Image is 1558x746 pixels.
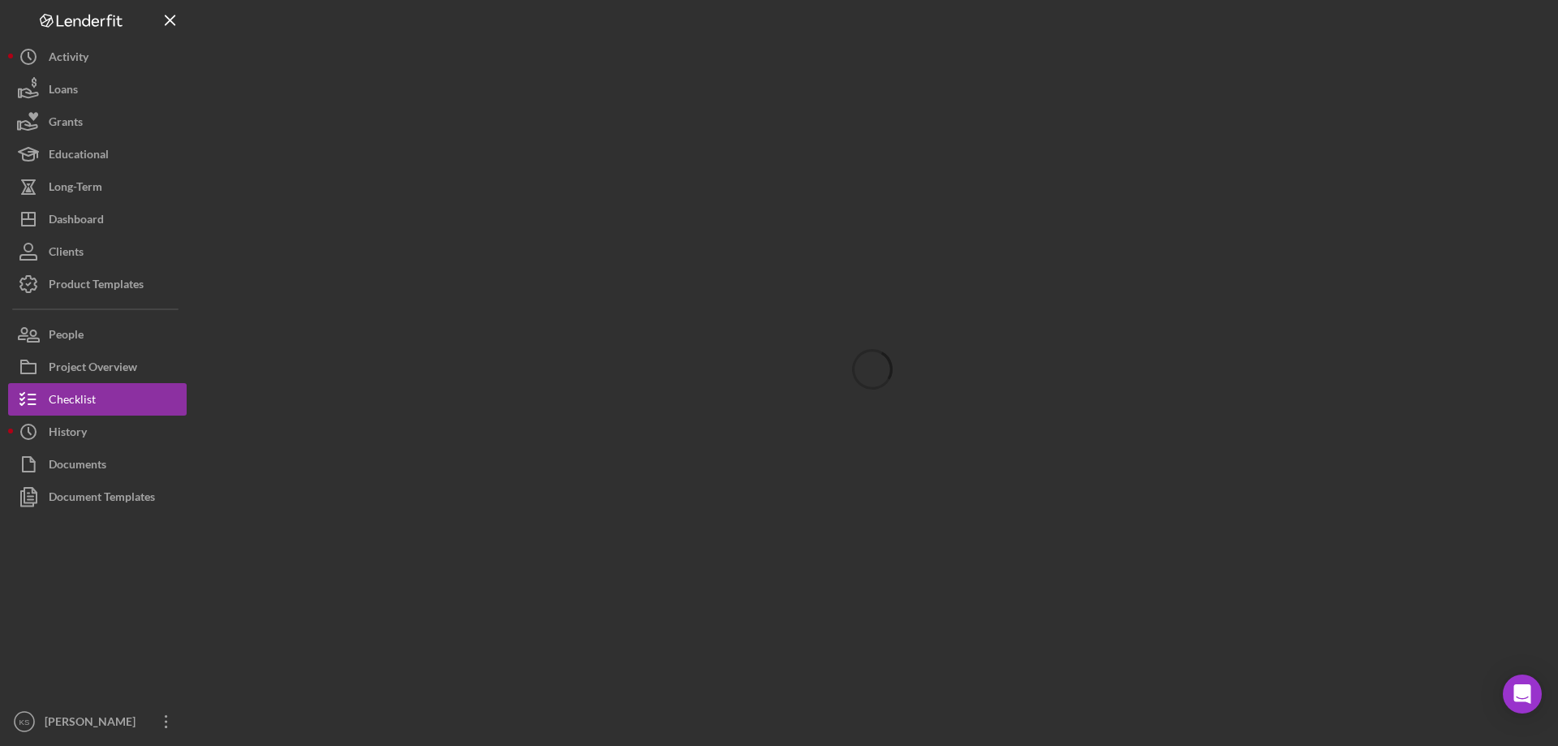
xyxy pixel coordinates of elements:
div: Checklist [49,383,96,420]
div: Project Overview [49,351,137,387]
div: Dashboard [49,203,104,239]
button: History [8,416,187,448]
div: Document Templates [49,481,155,517]
button: Activity [8,41,187,73]
div: Educational [49,138,109,175]
button: Long-Term [8,170,187,203]
button: Grants [8,106,187,138]
div: [PERSON_NAME] [41,705,146,742]
button: Project Overview [8,351,187,383]
div: Long-Term [49,170,102,207]
div: Activity [49,41,88,77]
button: Checklist [8,383,187,416]
div: History [49,416,87,452]
div: Open Intercom Messenger [1503,675,1542,714]
div: Clients [49,235,84,272]
text: KS [19,718,30,727]
button: Documents [8,448,187,481]
button: Product Templates [8,268,187,300]
div: Documents [49,448,106,485]
button: Document Templates [8,481,187,513]
div: People [49,318,84,355]
button: KS[PERSON_NAME] [8,705,187,738]
button: Educational [8,138,187,170]
button: Dashboard [8,203,187,235]
div: Loans [49,73,78,110]
div: Product Templates [49,268,144,304]
button: Loans [8,73,187,106]
button: Clients [8,235,187,268]
div: Grants [49,106,83,142]
button: People [8,318,187,351]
